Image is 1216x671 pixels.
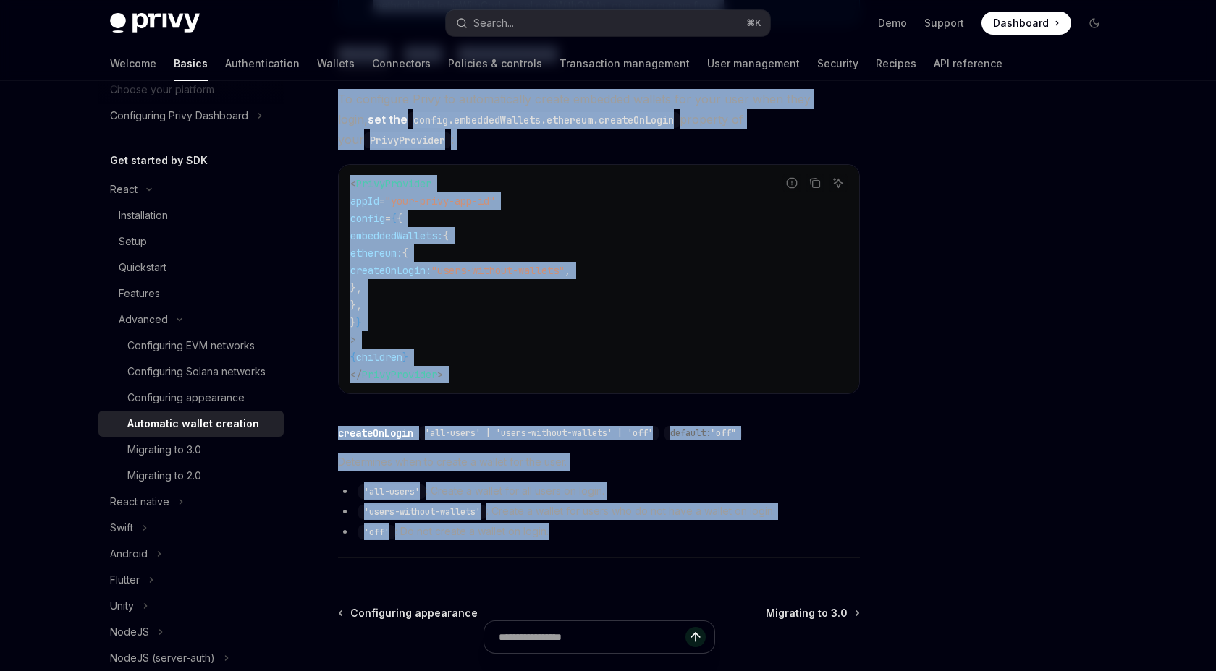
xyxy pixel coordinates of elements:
[174,46,208,81] a: Basics
[119,233,147,250] div: Setup
[98,307,284,333] button: Toggle Advanced section
[98,202,284,228] a: Installation
[98,619,284,645] button: Toggle NodeJS section
[119,285,160,302] div: Features
[110,152,208,169] h5: Get started by SDK
[356,316,362,329] span: }
[98,567,284,593] button: Toggle Flutter section
[829,174,848,192] button: Ask AI
[127,415,259,432] div: Automatic wallet creation
[385,195,495,208] span: "your-privy-app-id"
[98,541,284,567] button: Toggle Android section
[110,545,148,563] div: Android
[473,14,514,32] div: Search...
[98,359,284,385] a: Configuring Solana networks
[110,107,248,124] div: Configuring Privy Dashboard
[711,427,736,439] span: "off"
[448,46,542,81] a: Policies & controls
[98,489,284,515] button: Toggle React native section
[350,247,402,260] span: ethereum:
[317,46,355,81] a: Wallets
[446,10,770,36] button: Open search
[127,467,201,484] div: Migrating to 2.0
[98,645,284,671] button: Toggle NodeJS (server-auth) section
[685,627,706,647] button: Send message
[358,484,426,499] code: 'all-users'
[766,606,848,620] span: Migrating to 3.0
[350,316,356,329] span: }
[127,389,245,406] div: Configuring appearance
[782,174,801,192] button: Report incorrect code
[98,411,284,437] a: Automatic wallet creation
[350,368,362,381] span: </
[408,112,680,128] code: config.embeddedWallets.ethereum.createOnLogin
[817,46,858,81] a: Security
[110,597,134,615] div: Unity
[127,441,201,458] div: Migrating to 3.0
[98,333,284,359] a: Configuring EVM networks
[402,351,408,364] span: }
[110,623,149,641] div: NodeJS
[402,247,408,260] span: {
[338,89,860,150] span: To configure Privy to automatically create embedded wallets for your user when they login, proper...
[379,195,385,208] span: =
[385,212,391,225] span: =
[565,264,570,277] span: ,
[110,571,140,589] div: Flutter
[350,281,362,294] span: },
[98,228,284,255] a: Setup
[358,505,486,519] code: 'users-without-wallets'
[934,46,1002,81] a: API reference
[397,212,402,225] span: {
[350,177,356,190] span: <
[110,649,215,667] div: NodeJS (server-auth)
[98,437,284,463] a: Migrating to 3.0
[350,195,379,208] span: appId
[876,46,916,81] a: Recipes
[110,13,200,33] img: dark logo
[806,174,824,192] button: Copy the contents from the code block
[338,523,860,540] li: : Do not create a wallet on login.
[707,46,800,81] a: User management
[338,426,413,440] div: createOnLogin
[766,606,858,620] a: Migrating to 3.0
[127,363,266,380] div: Configuring Solana networks
[443,229,449,242] span: {
[110,181,138,198] div: React
[981,12,1071,35] a: Dashboard
[391,212,397,225] span: {
[338,482,860,500] li: : Create a wallet for all users on login.
[368,112,680,127] strong: set the
[98,593,284,619] button: Toggle Unity section
[560,46,690,81] a: Transaction management
[350,333,356,346] span: >
[98,515,284,541] button: Toggle Swift section
[119,259,166,276] div: Quickstart
[98,255,284,281] a: Quickstart
[98,463,284,489] a: Migrating to 2.0
[356,177,431,190] span: PrivyProvider
[350,229,443,242] span: embeddedWallets:
[98,385,284,411] a: Configuring appearance
[110,493,169,510] div: React native
[119,311,168,328] div: Advanced
[425,427,653,439] span: 'all-users' | 'users-without-wallets' | 'off'
[350,264,431,277] span: createOnLogin:
[499,621,685,653] input: Ask a question...
[356,351,402,364] span: children
[437,368,443,381] span: >
[670,427,711,439] span: default:
[431,264,565,277] span: "users-without-wallets"
[98,103,284,129] button: Toggle Configuring Privy Dashboard section
[362,368,437,381] span: PrivyProvider
[924,16,964,30] a: Support
[358,525,395,539] code: 'off'
[746,17,761,29] span: ⌘ K
[364,132,451,148] code: PrivyProvider
[119,207,168,224] div: Installation
[993,16,1049,30] span: Dashboard
[1083,12,1106,35] button: Toggle dark mode
[110,519,133,537] div: Swift
[878,16,907,30] a: Demo
[338,453,860,471] span: Determines when to create a wallet for the user.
